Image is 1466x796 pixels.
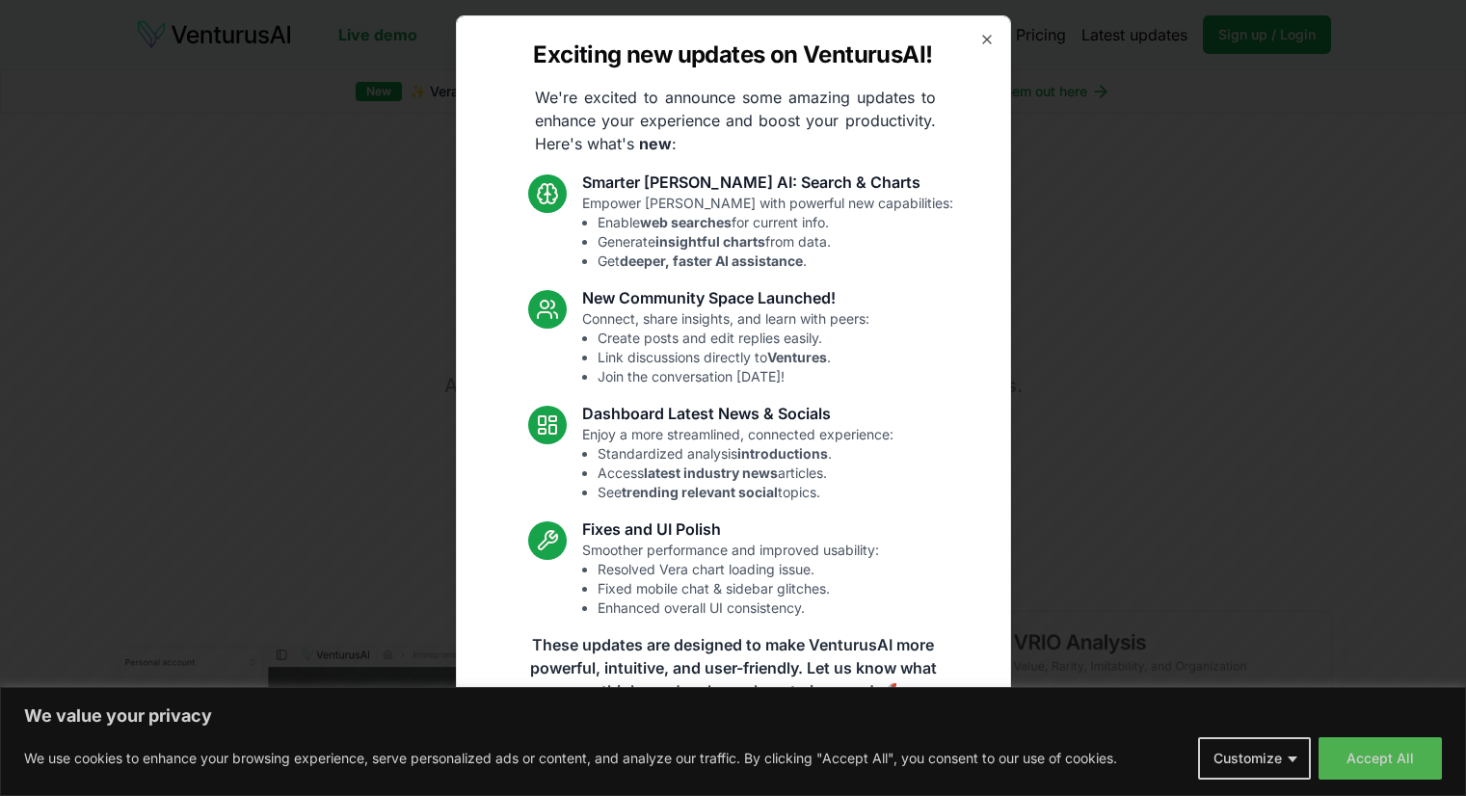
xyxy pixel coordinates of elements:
p: Connect, share insights, and learn with peers: [582,309,869,386]
li: Enhanced overall UI consistency. [598,598,879,618]
li: Get . [598,252,953,271]
li: Resolved Vera chart loading issue. [598,560,879,579]
li: Enable for current info. [598,213,953,232]
strong: introductions [737,445,828,462]
h2: Exciting new updates on VenturusAI! [533,40,932,70]
li: Create posts and edit replies easily. [598,329,869,348]
li: Link discussions directly to . [598,348,869,367]
h3: Fixes and UI Polish [582,517,879,541]
p: Empower [PERSON_NAME] with powerful new capabilities: [582,194,953,271]
p: Enjoy a more streamlined, connected experience: [582,425,893,502]
li: Standardized analysis . [598,444,893,464]
strong: new [639,134,672,153]
strong: latest industry news [644,464,778,481]
strong: insightful charts [655,233,765,250]
li: Access articles. [598,464,893,483]
a: Read the full announcement on our blog! [589,726,878,764]
li: Fixed mobile chat & sidebar glitches. [598,579,879,598]
strong: trending relevant social [622,484,778,500]
li: Join the conversation [DATE]! [598,367,869,386]
li: Generate from data. [598,232,953,252]
h3: Smarter [PERSON_NAME] AI: Search & Charts [582,171,953,194]
strong: Ventures [767,349,827,365]
h3: Dashboard Latest News & Socials [582,402,893,425]
p: These updates are designed to make VenturusAI more powerful, intuitive, and user-friendly. Let us... [518,633,949,703]
strong: deeper, faster AI assistance [620,252,803,269]
p: We're excited to announce some amazing updates to enhance your experience and boost your producti... [520,86,951,155]
strong: web searches [640,214,732,230]
li: See topics. [598,483,893,502]
p: Smoother performance and improved usability: [582,541,879,618]
h3: New Community Space Launched! [582,286,869,309]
